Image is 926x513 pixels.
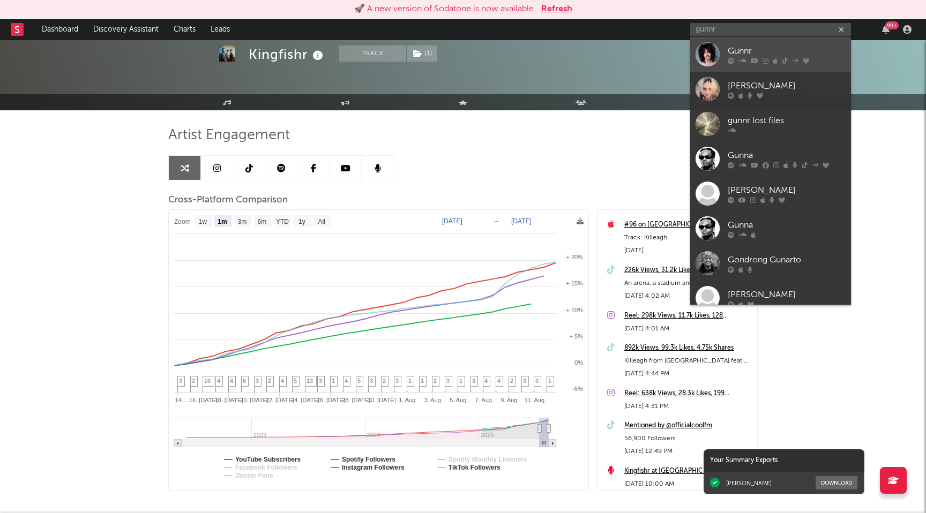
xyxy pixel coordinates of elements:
a: Gondrong Gunarto [690,246,851,281]
a: Kingfishr at [GEOGRAPHIC_DATA] ([DATE]) [624,465,752,478]
span: 3 [256,378,259,384]
div: Your Summary Exports [704,449,864,472]
span: 3 [395,378,399,384]
text: Deezer Fans [235,472,273,479]
div: [PERSON_NAME] [728,288,846,301]
button: 99+ [882,25,890,34]
div: [DATE] 4:02 AM [624,290,752,303]
span: 3 [179,378,182,384]
span: 1 [548,378,551,384]
text: -5% [572,386,583,392]
span: 3 [523,378,526,384]
span: Artist Engagement [168,129,290,142]
text: 20. [DATE] [240,397,268,403]
a: Reel: 638k Views, 28.3k Likes, 199 Comments [624,387,752,400]
input: Search for artists [690,23,851,36]
div: An arena, a stadium and a castle walk into a bar… [GEOGRAPHIC_DATA], [GEOGRAPHIC_DATA] / [GEOGRAP... [624,277,752,290]
text: TikTok Followers [449,464,501,471]
span: 4 [484,378,488,384]
div: [DATE] 4:31 PM [624,400,752,413]
span: 2 [268,378,271,384]
text: 24. [DATE] [291,397,319,403]
div: [DATE] 12:49 PM [624,445,752,458]
text: [DATE] [511,217,532,225]
span: 3 [370,378,373,384]
text: 14. … [175,397,191,403]
div: Gunna [728,218,846,231]
text: + 5% [570,333,584,340]
span: 1 [459,378,462,384]
button: (1) [407,46,437,62]
text: Facebook Followers [235,464,297,471]
span: Cross-Platform Comparison [168,194,288,207]
div: [DATE] [624,244,752,257]
text: Spotify Monthly Listeners [449,456,527,463]
div: [PERSON_NAME] [728,184,846,197]
a: Discovery Assistant [86,19,166,40]
span: 2 [434,378,437,384]
text: 1w [199,218,207,225]
a: [PERSON_NAME] [690,281,851,315]
span: 5 [294,378,297,384]
span: 4 [345,378,348,384]
span: 3 [319,378,322,384]
text: + 20% [566,254,584,260]
div: [DATE] 10:00 AM [624,478,752,491]
span: 6 [243,378,246,384]
text: 11. Aug [525,397,544,403]
text: Spotify Followers [342,456,395,463]
div: [PERSON_NAME] [728,79,846,92]
text: 1y [298,218,305,225]
span: 13 [307,378,313,384]
span: 1 [421,378,424,384]
text: 28. [DATE] [342,397,370,403]
a: Gunnr [690,37,851,72]
span: 2 [510,378,513,384]
div: 56,900 Followers [624,432,752,445]
a: [PERSON_NAME] [690,72,851,107]
span: 5 [357,378,361,384]
div: 892k Views, 99.3k Likes, 4.75k Shares [624,342,752,354]
text: 22. [DATE] [266,397,294,403]
a: Gunna [690,211,851,246]
div: Gunnr [728,44,846,57]
span: 3 [446,378,450,384]
text: 9. Aug [501,397,517,403]
div: [PERSON_NAME] [726,479,772,487]
div: 99 + [885,21,899,29]
div: Kingfishr [249,46,326,63]
a: Reel: 298k Views, 11.7k Likes, 128 Comments [624,310,752,322]
text: 3m [238,218,247,225]
text: 6m [258,218,267,225]
a: Mentioned by @officialcoolfm [624,419,752,432]
div: Track: Killeagh [624,231,752,244]
span: 3 [472,378,475,384]
button: Download [816,476,857,489]
span: 4 [281,378,284,384]
a: #96 on [GEOGRAPHIC_DATA] Overall Top 200 [624,218,752,231]
text: 1m [218,218,227,225]
text: 3. Aug [424,397,441,403]
text: [DATE] [442,217,462,225]
span: 2 [192,378,195,384]
text: 30. [DATE] [368,397,396,403]
span: 4 [230,378,233,384]
text: YouTube Subscribers [235,456,301,463]
text: Instagram Followers [342,464,405,471]
text: 1. Aug [399,397,415,403]
div: gunnr lost files [728,114,846,127]
div: Killeagh from [GEOGRAPHIC_DATA] feat. [PERSON_NAME] from the crowd ❤️🥲 #irish #originalmusic [624,354,752,367]
text: Zoom [174,218,191,225]
a: 226k Views, 31.2k Likes, 2.16k Shares [624,264,752,277]
text: 26. [DATE] [317,397,345,403]
span: 2 [383,378,386,384]
a: gunnr lost files [690,107,851,141]
a: Leads [203,19,237,40]
text: 16. [DATE] [189,397,218,403]
div: 🚀 A new version of Sodatone is now available. [354,3,536,16]
span: 10 [204,378,211,384]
